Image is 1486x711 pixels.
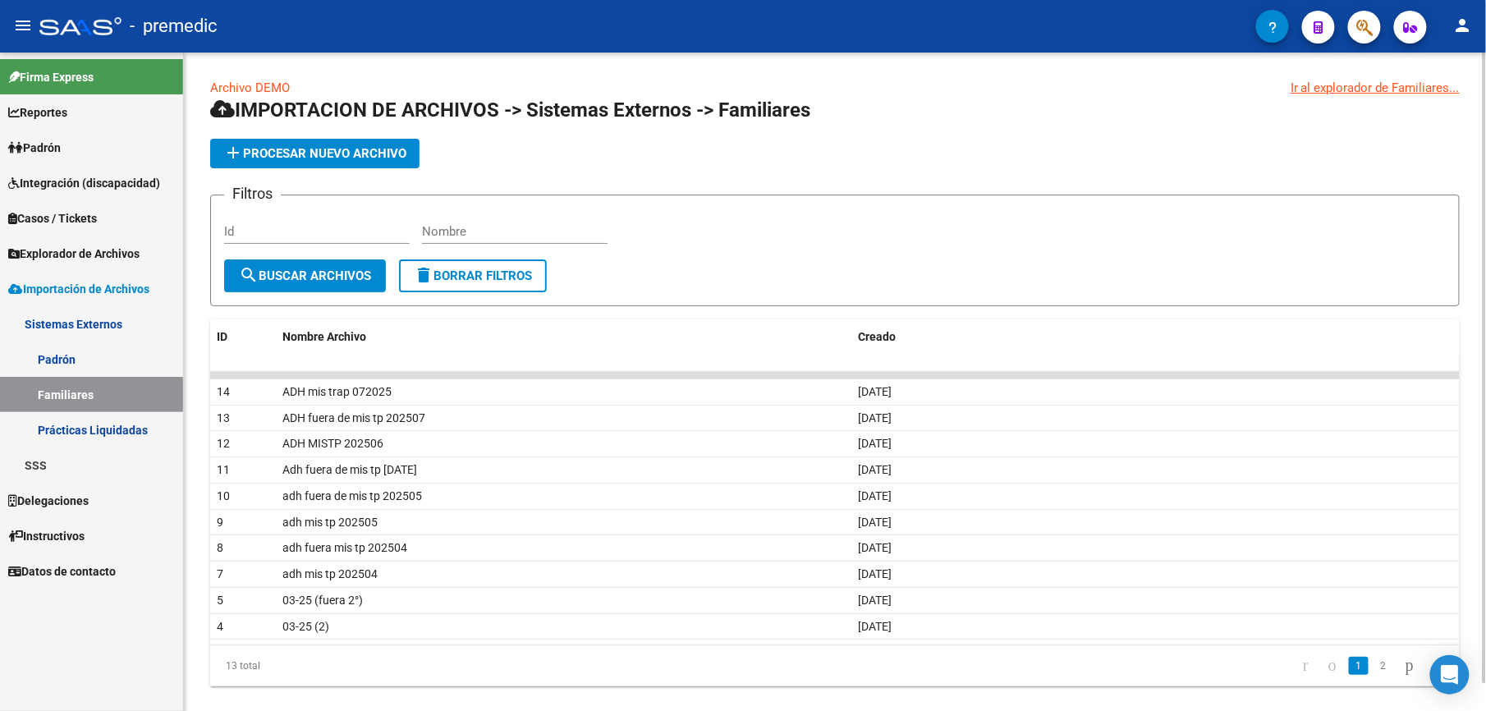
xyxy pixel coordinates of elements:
mat-icon: menu [13,16,33,35]
span: Explorador de Archivos [8,245,140,263]
a: go to first page [1296,657,1316,675]
span: Integración (discapacidad) [8,174,160,192]
span: Firma Express [8,68,94,86]
span: Borrar Filtros [414,268,532,283]
span: 7 [217,567,223,580]
span: Nombre Archivo [282,330,366,343]
span: 8 [217,541,223,554]
span: Reportes [8,103,67,122]
span: ADH mis trap 072025 [282,385,392,398]
span: 03-25 (2) [282,620,329,633]
datatable-header-cell: Nombre Archivo [276,319,851,355]
span: 10 [217,489,230,502]
a: go to last page [1426,657,1449,675]
span: Padrón [8,139,61,157]
span: [DATE] [858,411,892,424]
button: Borrar Filtros [399,259,547,292]
span: adh mis tp 202504 [282,567,378,580]
span: Datos de contacto [8,562,116,580]
mat-icon: person [1453,16,1473,35]
span: 11 [217,463,230,476]
span: Importación de Archivos [8,280,149,298]
span: [DATE] [858,437,892,450]
button: Buscar Archivos [224,259,386,292]
li: page 2 [1371,652,1396,680]
datatable-header-cell: Creado [851,319,1460,355]
span: [DATE] [858,620,892,633]
div: Ir al explorador de Familiares... [1291,79,1460,97]
span: 4 [217,620,223,633]
span: Adh fuera de mis tp junio 25 [282,463,417,476]
h3: Filtros [224,182,281,205]
span: Instructivos [8,527,85,545]
span: [DATE] [858,463,892,476]
mat-icon: search [239,265,259,285]
span: [DATE] [858,385,892,398]
span: [DATE] [858,516,892,529]
span: [DATE] [858,594,892,607]
span: 03-25 (fuera 2°) [282,594,363,607]
div: 13 total [210,645,457,686]
mat-icon: delete [414,265,433,285]
span: [DATE] [858,567,892,580]
span: - premedic [130,8,218,44]
span: 9 [217,516,223,529]
div: Open Intercom Messenger [1430,655,1470,695]
span: adh fuera de mis tp 202505 [282,489,422,502]
a: go to previous page [1321,657,1344,675]
span: 12 [217,437,230,450]
span: Procesar nuevo archivo [223,146,406,161]
span: ADH fuera de mis tp 202507 [282,411,425,424]
datatable-header-cell: ID [210,319,276,355]
a: go to next page [1398,657,1421,675]
a: Archivo DEMO [210,80,290,95]
span: adh fuera mis tp 202504 [282,541,407,554]
span: [DATE] [858,489,892,502]
mat-icon: add [223,143,243,163]
a: 1 [1349,657,1369,675]
span: Delegaciones [8,492,89,510]
li: page 1 [1346,652,1371,680]
span: IMPORTACION DE ARCHIVOS -> Sistemas Externos -> Familiares [210,99,810,122]
span: 14 [217,385,230,398]
span: Casos / Tickets [8,209,97,227]
button: Procesar nuevo archivo [210,139,420,168]
span: 13 [217,411,230,424]
span: ADH MISTP 202506 [282,437,383,450]
span: [DATE] [858,541,892,554]
span: adh mis tp 202505 [282,516,378,529]
span: Creado [858,330,896,343]
a: 2 [1374,657,1393,675]
span: 5 [217,594,223,607]
span: ID [217,330,227,343]
span: Buscar Archivos [239,268,371,283]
